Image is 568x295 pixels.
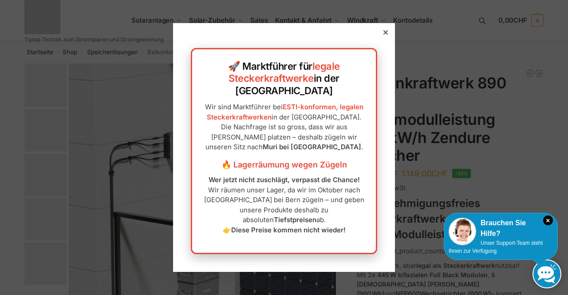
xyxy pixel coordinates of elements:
[449,240,543,254] span: Unser Support-Team steht Ihnen zur Verfügung
[209,175,360,184] strong: Wer jetzt nicht zuschlägt, verpasst die Chance!
[274,215,316,224] strong: Tiefstpreisen
[229,60,340,84] a: legale Steckerkraftwerke
[207,103,363,121] a: ESTI-konformen, legalen Steckerkraftwerken
[263,143,361,151] strong: Muri bei [GEOGRAPHIC_DATA]
[231,226,346,234] strong: Diese Preise kommen nicht wieder!
[449,218,476,245] img: Customer service
[543,215,553,225] i: Schließen
[449,218,553,239] div: Brauchen Sie Hilfe?
[201,175,367,235] p: Wir räumen unser Lager, da wir im Oktober nach [GEOGRAPHIC_DATA] bei Bern zügeln – und geben unse...
[201,159,367,171] h3: 🔥 Lagerräumung wegen Zügeln
[201,60,367,97] h2: 🚀 Marktführer für in der [GEOGRAPHIC_DATA]
[201,102,367,152] p: Wir sind Marktführer bei in der [GEOGRAPHIC_DATA]. Die Nachfrage ist so gross, dass wir aus [PERS...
